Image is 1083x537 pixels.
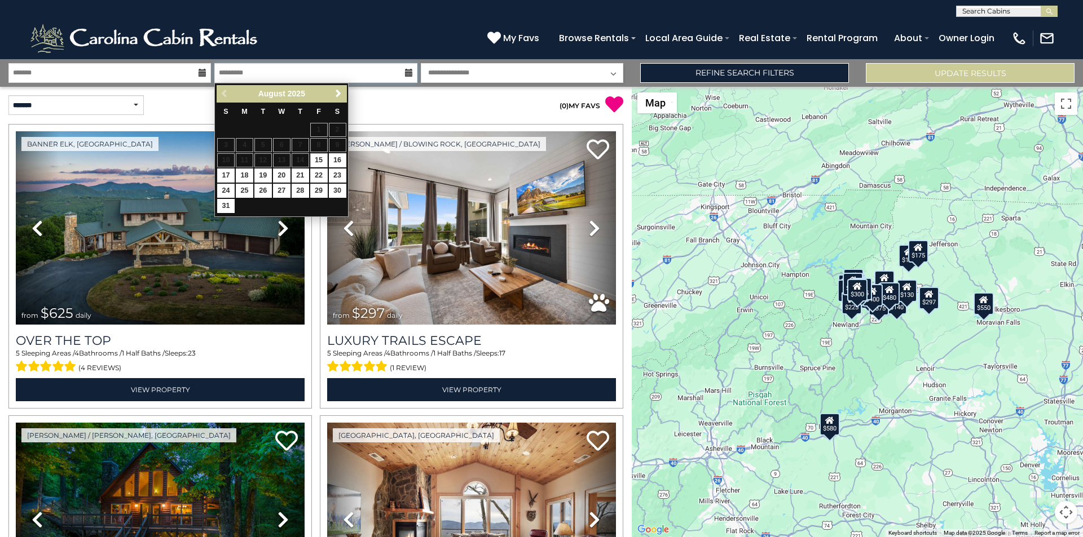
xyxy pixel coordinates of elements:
div: $400 [862,283,883,306]
button: Keyboard shortcuts [888,529,937,537]
a: (0)MY FAVS [560,101,600,110]
span: 0 [562,101,566,110]
div: $625 [852,278,872,300]
span: Monday [241,108,248,116]
div: $480 [879,282,900,304]
button: Change map style [637,92,677,113]
span: (1 review) [390,361,426,375]
div: $130 [897,279,917,302]
a: [PERSON_NAME] / Blowing Rock, [GEOGRAPHIC_DATA] [333,137,546,151]
a: 31 [217,199,235,213]
div: $175 [908,239,928,262]
span: from [333,311,350,319]
span: My Favs [503,31,539,45]
a: Open this area in Google Maps (opens a new window) [635,522,672,537]
div: $230 [838,279,858,301]
a: 20 [273,168,290,183]
div: $297 [919,287,939,309]
div: $580 [820,412,840,435]
span: Map [645,97,666,109]
a: View Property [16,378,305,401]
a: 21 [292,168,309,183]
span: Next [334,89,343,98]
span: 5 [16,349,20,357]
span: Sunday [223,108,228,116]
a: [PERSON_NAME] / [PERSON_NAME], [GEOGRAPHIC_DATA] [21,428,236,442]
span: 5 [327,349,331,357]
button: Update Results [866,63,1075,83]
span: $625 [41,305,73,321]
span: Map data ©2025 Google [944,530,1005,536]
a: Over The Top [16,333,305,348]
a: 18 [236,168,253,183]
a: Add to favorites [275,429,298,454]
a: [GEOGRAPHIC_DATA], [GEOGRAPHIC_DATA] [333,428,500,442]
div: $175 [899,245,919,267]
div: $225 [842,292,862,314]
button: Map camera controls [1055,501,1077,523]
a: Luxury Trails Escape [327,333,616,348]
div: $140 [887,291,907,314]
span: 4 [74,349,79,357]
a: 22 [310,168,328,183]
img: Google [635,522,672,537]
span: 1 Half Baths / [433,349,476,357]
span: $297 [352,305,385,321]
a: 29 [310,184,328,198]
a: Browse Rentals [553,28,635,48]
a: 28 [292,184,309,198]
span: 1 Half Baths / [122,349,165,357]
div: $375 [869,292,889,315]
a: 27 [273,184,290,198]
span: 17 [499,349,505,357]
img: White-1-2.png [28,21,262,55]
a: 15 [310,153,328,167]
span: daily [76,311,91,319]
span: 23 [188,349,196,357]
a: About [888,28,928,48]
a: Rental Program [801,28,883,48]
div: $125 [843,268,864,291]
a: Next [331,87,345,101]
a: 25 [236,184,253,198]
span: Wednesday [278,108,285,116]
span: daily [387,311,403,319]
a: Banner Elk, [GEOGRAPHIC_DATA] [21,137,159,151]
a: 26 [254,184,272,198]
span: 4 [386,349,390,357]
span: 2025 [288,89,305,98]
a: Real Estate [733,28,796,48]
a: 16 [329,153,346,167]
span: ( ) [560,101,569,110]
img: phone-regular-white.png [1011,30,1027,46]
a: Owner Login [933,28,1000,48]
a: Terms [1012,530,1028,536]
span: Saturday [335,108,340,116]
span: Tuesday [261,108,266,116]
span: Friday [316,108,321,116]
a: 19 [254,168,272,183]
span: August [258,89,285,98]
img: thumbnail_167153549.jpeg [16,131,305,325]
img: thumbnail_168695581.jpeg [327,131,616,325]
img: mail-regular-white.png [1039,30,1055,46]
div: $349 [874,270,895,293]
div: $425 [843,272,863,295]
div: $550 [974,292,994,314]
div: Sleeping Areas / Bathrooms / Sleeps: [16,348,305,375]
a: 30 [329,184,346,198]
a: Report a map error [1034,530,1080,536]
a: Refine Search Filters [640,63,849,83]
span: (4 reviews) [78,361,121,375]
button: Toggle fullscreen view [1055,92,1077,115]
a: Local Area Guide [640,28,728,48]
span: Thursday [298,108,302,116]
a: 17 [217,168,235,183]
a: 24 [217,184,235,198]
a: Add to favorites [587,138,609,162]
div: Sleeping Areas / Bathrooms / Sleeps: [327,348,616,375]
span: from [21,311,38,319]
a: 23 [329,168,346,183]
